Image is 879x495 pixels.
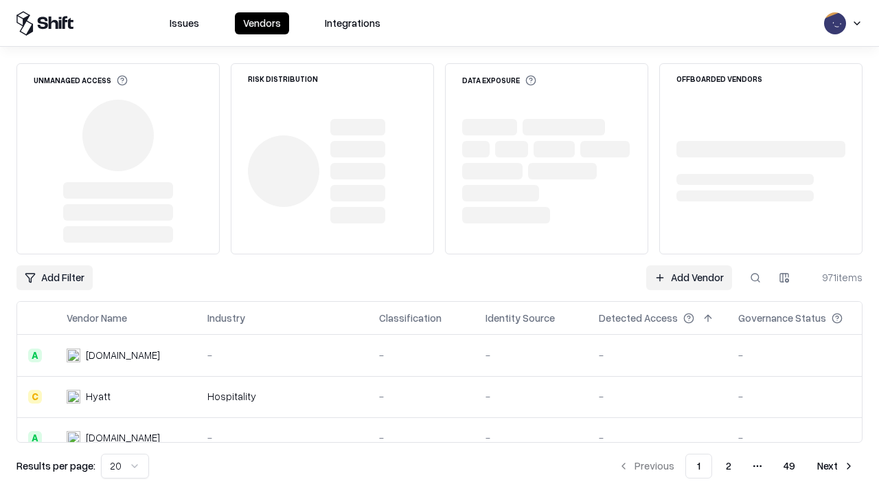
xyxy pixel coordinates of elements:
img: primesec.co.il [67,431,80,445]
div: - [738,389,865,404]
div: [DOMAIN_NAME] [86,348,160,362]
div: Hyatt [86,389,111,404]
div: - [207,430,357,445]
div: - [486,348,577,362]
div: - [486,430,577,445]
div: Detected Access [599,311,678,325]
div: Hospitality [207,389,357,404]
button: Integrations [317,12,389,34]
div: - [738,348,865,362]
div: Industry [207,311,245,325]
div: Identity Source [486,311,555,325]
div: 971 items [808,270,863,285]
div: Offboarded Vendors [676,75,762,82]
button: 2 [715,454,742,478]
div: Classification [379,311,442,325]
button: Next [809,454,863,478]
div: - [738,430,865,445]
img: intrado.com [67,349,80,362]
div: - [486,389,577,404]
a: Add Vendor [646,265,732,290]
div: - [379,389,464,404]
div: - [599,348,716,362]
button: Issues [161,12,207,34]
nav: pagination [610,454,863,478]
img: Hyatt [67,390,80,404]
div: - [379,430,464,445]
div: Risk Distribution [248,75,318,82]
div: - [599,389,716,404]
p: Results per page: [16,459,95,473]
div: Governance Status [738,311,826,325]
div: - [207,348,357,362]
div: A [28,349,42,362]
div: Vendor Name [67,311,127,325]
div: A [28,431,42,445]
div: Data Exposure [462,75,536,86]
div: [DOMAIN_NAME] [86,430,160,445]
button: Vendors [235,12,289,34]
div: - [379,348,464,362]
div: Unmanaged Access [34,75,128,86]
button: Add Filter [16,265,93,290]
button: 1 [685,454,712,478]
div: C [28,390,42,404]
button: 49 [773,454,806,478]
div: - [599,430,716,445]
